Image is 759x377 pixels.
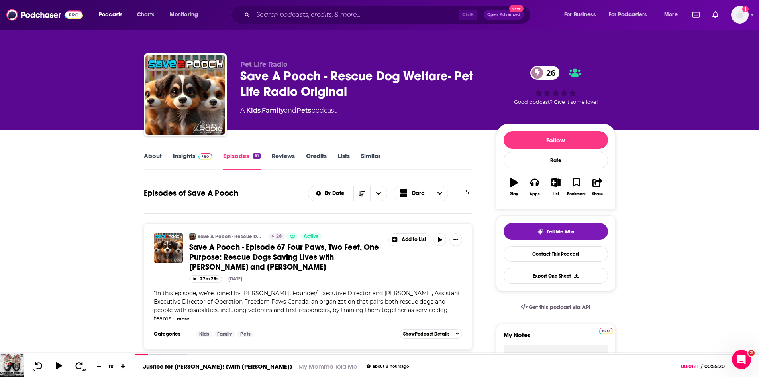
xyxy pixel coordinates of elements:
img: Podchaser Pro [599,328,613,334]
span: 30 [82,368,86,371]
span: Open Advanced [487,13,520,17]
a: Pets [296,107,311,114]
button: ShowPodcast Details [400,329,463,339]
a: Pro website [599,326,613,334]
span: More [664,9,678,20]
img: tell me why sparkle [537,229,543,235]
span: 2 [748,350,755,356]
a: Get this podcast via API [514,298,597,317]
div: 1 x [104,363,118,369]
a: Family [262,107,284,114]
a: 26 [269,233,285,240]
a: Pets [237,331,254,337]
span: / [701,363,702,369]
span: 00:01:11 [681,363,701,369]
div: A podcast [240,106,337,115]
span: Monitoring [170,9,198,20]
button: Sort Direction [353,186,370,201]
button: Open AdvancedNew [484,10,524,20]
a: InsightsPodchaser Pro [173,152,212,170]
div: Search podcasts, credits, & more... [239,6,538,24]
label: My Notes [504,331,608,345]
button: Choose View [394,186,449,201]
button: open menu [164,8,208,21]
button: open menu [93,8,133,21]
a: Save A Pooch - Episode 67 Four Paws, Two Feet, One Purpose: Rescue Dogs Saving Lives with [PERSON... [189,242,383,272]
div: Apps [530,192,540,197]
span: " [154,290,460,322]
button: open menu [370,186,387,201]
iframe: Intercom live chat [732,350,751,369]
div: 67 [253,153,260,159]
a: Similar [361,152,380,170]
a: Family [214,331,235,337]
span: Show Podcast Details [403,331,449,337]
span: Save A Pooch - Episode 67 Four Paws, Two Feet, One Purpose: Rescue Dogs Saving Lives with [PERSON... [189,242,379,272]
span: By Date [325,191,347,196]
button: Follow [504,131,608,149]
span: 10 [32,368,35,371]
span: Tell Me Why [547,229,574,235]
a: Show notifications dropdown [689,8,703,22]
span: 00:55:20 [702,363,733,369]
a: Save A Pooch - Rescue Dog Welfare- Pet Life Radio Original [198,233,263,240]
span: Get this podcast via API [529,304,590,311]
span: Logged in as WesBurdett [731,6,749,24]
div: 26Good podcast? Give it some love! [496,61,616,110]
a: Kids [196,331,212,337]
span: ... [173,315,176,322]
h1: Episodes of Save A Pooch [144,188,238,198]
button: Show profile menu [731,6,749,24]
span: Ctrl K [459,10,477,20]
img: Save A Pooch - Rescue Dog Welfare- Pet Life Radio Original [145,55,225,135]
span: 26 [538,66,559,80]
button: open menu [604,8,659,21]
a: Reviews [272,152,295,170]
span: Active [304,233,319,241]
a: Contact This Podcast [504,246,608,262]
button: 27m 28s [189,275,222,283]
span: , [261,107,262,114]
span: Add to List [402,237,426,243]
button: more [177,316,189,322]
button: Show More Button [449,233,462,246]
span: For Business [564,9,596,20]
a: Lists [338,152,350,170]
img: Save A Pooch - Rescue Dog Welfare- Pet Life Radio Original [189,233,196,240]
input: Search podcasts, credits, & more... [253,8,459,21]
a: 26 [530,66,559,80]
img: Save A Pooch - Episode 67 Four Paws, Two Feet, One Purpose: Rescue Dogs Saving Lives with Barb As... [154,233,183,263]
a: Show notifications dropdown [709,8,722,22]
svg: Add a profile image [742,6,749,12]
a: Podchaser - Follow, Share and Rate Podcasts [6,7,83,22]
span: and [284,107,296,114]
span: Pet Life Radio [240,61,287,68]
button: 10 [31,361,46,371]
h3: Categories [154,331,190,337]
a: Episodes67 [223,152,260,170]
img: User Profile [731,6,749,24]
button: Export One-Sheet [504,268,608,284]
button: Play [504,173,524,201]
button: List [545,173,566,201]
span: For Podcasters [609,9,647,20]
span: Good podcast? Give it some love! [514,99,598,105]
div: [DATE] [228,276,242,282]
div: about 8 hours ago [367,364,409,369]
div: Play [510,192,518,197]
button: Show More Button [389,234,430,246]
button: 30 [72,361,87,371]
div: Share [592,192,603,197]
span: New [509,5,524,12]
div: Bookmark [567,192,586,197]
button: open menu [559,8,606,21]
a: Justice for [PERSON_NAME]! (with [PERSON_NAME]) [143,363,292,370]
a: About [144,152,162,170]
a: My Momma Told Me [298,363,357,370]
h2: Choose List sort [308,186,387,201]
button: tell me why sparkleTell Me Why [504,223,608,240]
img: Podchaser Pro [198,153,212,160]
